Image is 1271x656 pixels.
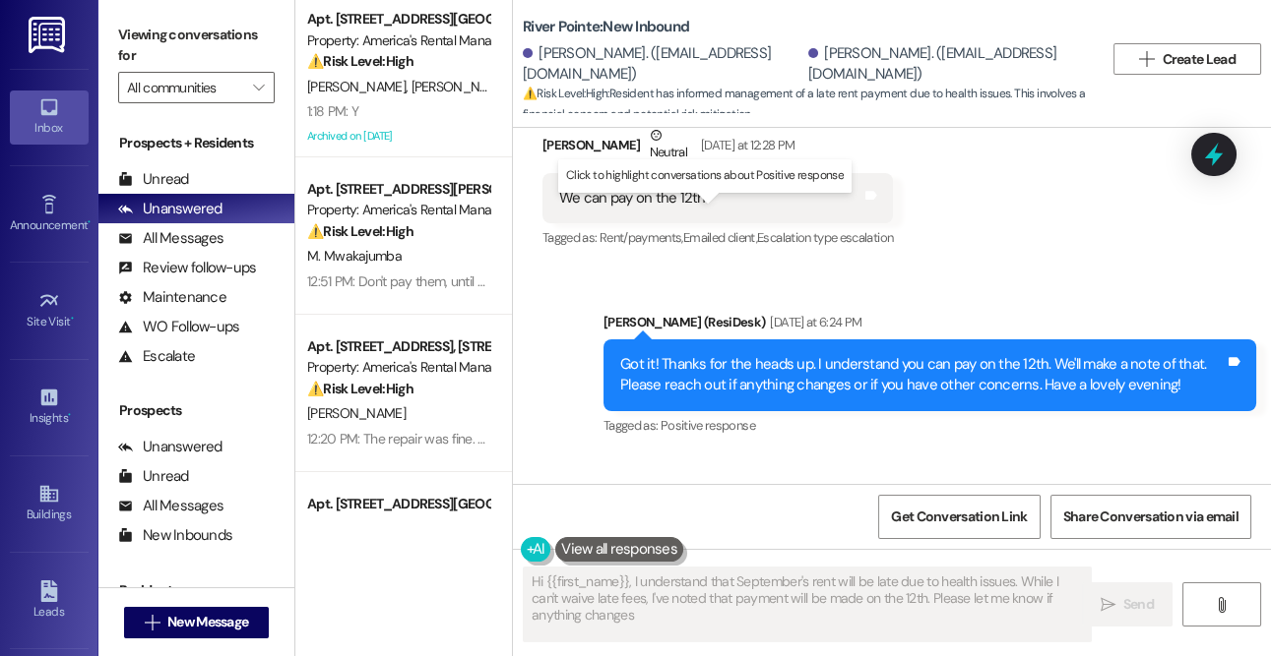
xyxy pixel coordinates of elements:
[600,229,683,246] span: Rent/payments ,
[307,380,413,397] strong: ⚠️ Risk Level: High
[1163,49,1236,70] span: Create Lead
[127,72,243,103] input: All communities
[646,125,691,166] div: Neutral
[307,272,1013,290] div: 12:51 PM: Don't pay them, until you clear this with them. They are using the same traps I've been...
[307,200,489,220] div: Property: America's Rental Managers Portfolio
[118,228,223,249] div: All Messages
[307,357,489,378] div: Property: America's Rental Managers Portfolio
[524,567,1091,641] textarea: Hi {{first_name}}, I understand that September's rent will be late due to health issues. While I ...
[118,346,195,367] div: Escalate
[253,80,264,95] i: 
[307,9,489,30] div: Apt. [STREET_ADDRESS][GEOGRAPHIC_DATA][STREET_ADDRESS]
[765,312,861,332] div: [DATE] at 6:24 PM
[523,84,1104,126] span: : Resident has informed management of a late rent payment due to health issues. This involves a f...
[307,52,413,70] strong: ⚠️ Risk Level: High
[1063,507,1239,527] span: Share Conversation via email
[891,507,1027,527] span: Get Conversation Link
[167,612,248,632] span: New Message
[145,615,159,630] i: 
[696,135,794,155] div: [DATE] at 12:28 PM
[118,317,239,337] div: WO Follow-ups
[29,17,69,53] img: ResiDesk Logo
[10,477,89,530] a: Buildings
[1123,594,1154,615] span: Send
[305,124,491,149] div: Archived on [DATE]
[1214,597,1229,613] i: 
[683,229,757,246] span: Emailed client ,
[307,514,489,535] div: Property: America's Rental Managers Portfolio
[307,247,402,265] span: M. Mwakajumba
[808,43,1089,86] div: [PERSON_NAME]. ([EMAIL_ADDRESS][DOMAIN_NAME])
[10,90,89,144] a: Inbox
[604,312,1256,339] div: [PERSON_NAME] (ResiDesk)
[10,284,89,337] a: Site Visit •
[118,525,232,546] div: New Inbounds
[604,411,1256,440] div: Tagged as:
[98,580,294,601] div: Residents
[661,417,755,434] span: Positive response
[307,179,489,200] div: Apt. [STREET_ADDRESS][PERSON_NAME], [STREET_ADDRESS][PERSON_NAME]
[523,86,607,101] strong: ⚠️ Risk Level: High
[10,381,89,434] a: Insights •
[118,199,222,219] div: Unanswered
[88,215,91,229] span: •
[559,188,706,209] div: We can pay on the 12th
[757,229,893,246] span: Escalation type escalation
[118,287,226,308] div: Maintenance
[620,354,1225,396] div: Got it! Thanks for the heads up. I understand you can pay on the 12th. We'll make a note of that....
[412,78,510,95] span: [PERSON_NAME]
[71,312,74,326] span: •
[1050,495,1251,539] button: Share Conversation via email
[566,167,844,184] p: Click to highlight conversations about Positive response
[307,494,489,514] div: Apt. [STREET_ADDRESS][GEOGRAPHIC_DATA][STREET_ADDRESS]
[1101,597,1115,613] i: 
[307,102,358,120] div: 1:18 PM: Y
[98,400,294,421] div: Prospects
[118,169,189,190] div: Unread
[523,17,689,37] b: River Pointe: New Inbound
[68,408,71,422] span: •
[1139,51,1154,67] i: 
[1082,582,1174,626] button: Send
[118,20,275,72] label: Viewing conversations for
[542,125,893,173] div: [PERSON_NAME]
[307,222,413,240] strong: ⚠️ Risk Level: High
[124,607,270,638] button: New Message
[307,404,406,422] span: [PERSON_NAME]
[878,495,1040,539] button: Get Conversation Link
[118,496,223,516] div: All Messages
[118,437,222,457] div: Unanswered
[10,574,89,627] a: Leads
[98,133,294,153] div: Prospects + Residents
[307,30,489,51] div: Property: America's Rental Managers Portfolio
[523,43,803,86] div: [PERSON_NAME]. ([EMAIL_ADDRESS][DOMAIN_NAME])
[118,466,189,487] div: Unread
[307,430,594,447] div: 12:20 PM: The repair was fine. The charge was not.
[118,258,256,278] div: Review follow-ups
[1113,43,1261,75] button: Create Lead
[542,223,893,252] div: Tagged as:
[307,336,489,357] div: Apt. [STREET_ADDRESS], [STREET_ADDRESS]
[307,78,412,95] span: [PERSON_NAME]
